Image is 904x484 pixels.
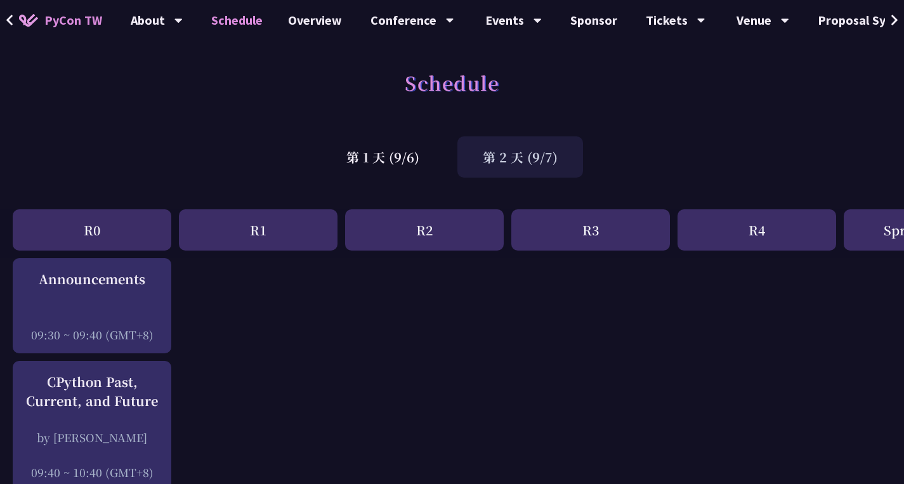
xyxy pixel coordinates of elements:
[6,4,115,36] a: PyCon TW
[19,270,165,289] div: Announcements
[457,136,583,178] div: 第 2 天 (9/7)
[321,136,445,178] div: 第 1 天 (9/6)
[13,209,171,251] div: R0
[678,209,836,251] div: R4
[19,372,165,410] div: CPython Past, Current, and Future
[19,372,165,480] a: CPython Past, Current, and Future by [PERSON_NAME] 09:40 ~ 10:40 (GMT+8)
[511,209,670,251] div: R3
[19,14,38,27] img: Home icon of PyCon TW 2025
[19,429,165,445] div: by [PERSON_NAME]
[179,209,337,251] div: R1
[345,209,504,251] div: R2
[19,327,165,343] div: 09:30 ~ 09:40 (GMT+8)
[44,11,102,30] span: PyCon TW
[405,63,499,101] h1: Schedule
[19,464,165,480] div: 09:40 ~ 10:40 (GMT+8)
